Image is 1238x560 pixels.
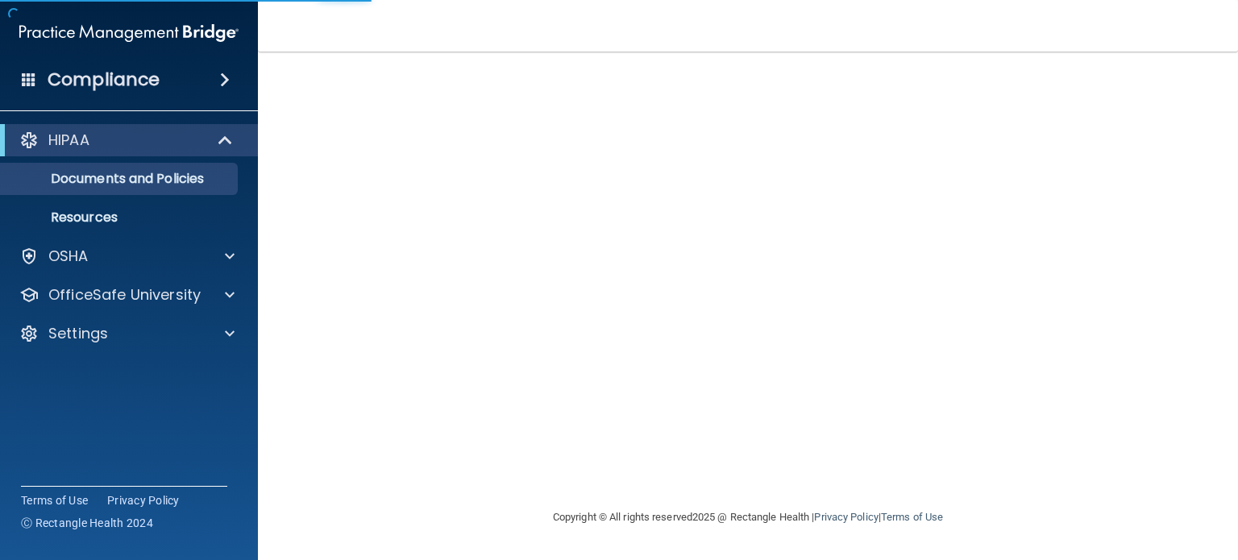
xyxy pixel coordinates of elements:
[21,492,88,508] a: Terms of Use
[48,68,160,91] h4: Compliance
[881,511,943,523] a: Terms of Use
[48,131,89,150] p: HIPAA
[19,17,239,49] img: PMB logo
[48,285,201,305] p: OfficeSafe University
[19,324,235,343] a: Settings
[21,515,153,531] span: Ⓒ Rectangle Health 2024
[19,285,235,305] a: OfficeSafe University
[19,247,235,266] a: OSHA
[107,492,180,508] a: Privacy Policy
[19,131,234,150] a: HIPAA
[814,511,878,523] a: Privacy Policy
[454,492,1042,543] div: Copyright © All rights reserved 2025 @ Rectangle Health | |
[48,324,108,343] p: Settings
[48,247,89,266] p: OSHA
[10,171,231,187] p: Documents and Policies
[10,209,231,226] p: Resources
